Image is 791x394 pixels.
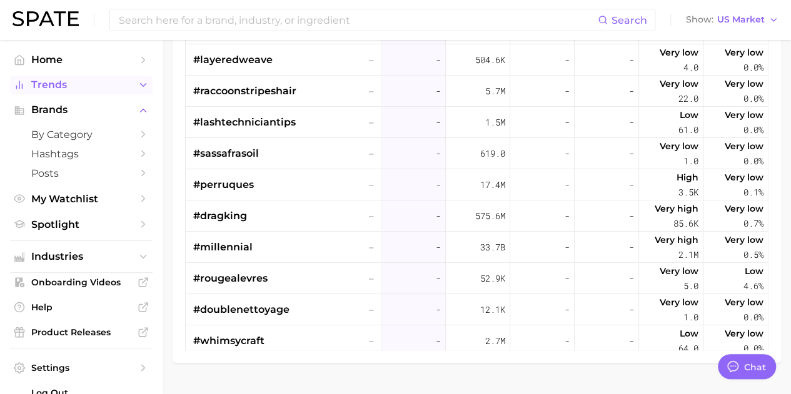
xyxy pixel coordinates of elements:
[10,164,153,183] a: Posts
[565,177,570,192] span: -
[683,12,782,28] button: ShowUS Market
[565,271,570,286] span: -
[565,84,570,99] span: -
[369,271,373,286] span: –
[565,333,570,348] span: -
[565,52,570,67] span: -
[678,122,698,137] span: 61.0
[369,84,373,99] span: –
[31,251,131,262] span: Industries
[31,129,131,140] span: by Category
[31,362,131,373] span: Settings
[660,295,698,310] span: Very low
[686,16,713,23] span: Show
[31,167,131,179] span: Posts
[186,76,768,107] button: #raccoonstripeshair–-5.7m--Very low22.0Very low0.0%
[725,76,763,91] span: Very low
[725,295,763,310] span: Very low
[31,219,131,230] span: Spotlight
[186,263,768,294] button: #rougealevres–-52.9k--Very low5.0Low4.6%
[660,45,698,60] span: Very low
[186,294,768,325] button: #doublenettoyage–-12.1k--Very low1.0Very low0.0%
[743,247,763,262] span: 0.5%
[629,333,634,348] span: -
[31,104,131,116] span: Brands
[13,11,79,26] img: SPATE
[31,327,131,338] span: Product Releases
[436,52,441,67] span: -
[677,170,698,185] span: High
[10,247,153,266] button: Industries
[629,146,634,161] span: -
[485,115,505,130] span: 1.5m
[655,232,698,247] span: Very high
[436,240,441,255] span: -
[485,333,505,348] span: 2.7m
[743,60,763,75] span: 0.0%
[743,278,763,293] span: 4.6%
[193,84,296,99] span: #raccoonstripeshair
[369,115,373,130] span: –
[683,310,698,325] span: 1.0
[717,16,765,23] span: US Market
[436,271,441,286] span: -
[485,84,505,99] span: 5.7m
[369,52,373,67] span: –
[743,216,763,231] span: 0.7%
[193,115,296,130] span: #lashtechniciantips
[725,139,763,154] span: Very low
[743,310,763,325] span: 0.0%
[678,247,698,262] span: 2.1m
[193,333,265,348] span: #whimsycraft
[186,169,768,200] button: #perruques–-17.4m--High3.5kVery low0.1%
[369,333,373,348] span: –
[31,54,131,66] span: Home
[629,52,634,67] span: -
[10,144,153,164] a: Hashtags
[725,107,763,122] span: Very low
[193,271,268,286] span: #rougealevres
[10,101,153,119] button: Brands
[475,52,505,67] span: 504.6k
[680,326,698,341] span: Low
[678,341,698,356] span: 64.0
[186,325,768,357] button: #whimsycraft–-2.7m--Low64.0Very low0.0%
[655,201,698,216] span: Very high
[10,273,153,292] a: Onboarding Videos
[436,209,441,224] span: -
[629,84,634,99] span: -
[629,209,634,224] span: -
[10,215,153,234] a: Spotlight
[10,125,153,144] a: by Category
[10,323,153,342] a: Product Releases
[480,271,505,286] span: 52.9k
[725,45,763,60] span: Very low
[743,122,763,137] span: 0.0%
[436,333,441,348] span: -
[31,302,131,313] span: Help
[10,358,153,377] a: Settings
[725,170,763,185] span: Very low
[436,84,441,99] span: -
[436,177,441,192] span: -
[10,189,153,209] a: My Watchlist
[186,232,768,263] button: #millennial–-33.7b--Very high2.1mVery low0.5%
[10,76,153,94] button: Trends
[10,298,153,317] a: Help
[678,91,698,106] span: 22.0
[31,277,131,288] span: Onboarding Videos
[629,177,634,192] span: -
[629,240,634,255] span: -
[369,240,373,255] span: –
[193,209,247,224] span: #dragking
[186,138,768,169] button: #sassafrasoil–-619.0--Very low1.0Very low0.0%
[118,9,598,31] input: Search here for a brand, industry, or ingredient
[629,271,634,286] span: -
[612,14,647,26] span: Search
[743,341,763,356] span: 0.0%
[436,115,441,130] span: -
[193,240,253,255] span: #millennial
[369,209,373,224] span: –
[186,107,768,138] button: #lashtechniciantips–-1.5m--Low61.0Very low0.0%
[565,146,570,161] span: -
